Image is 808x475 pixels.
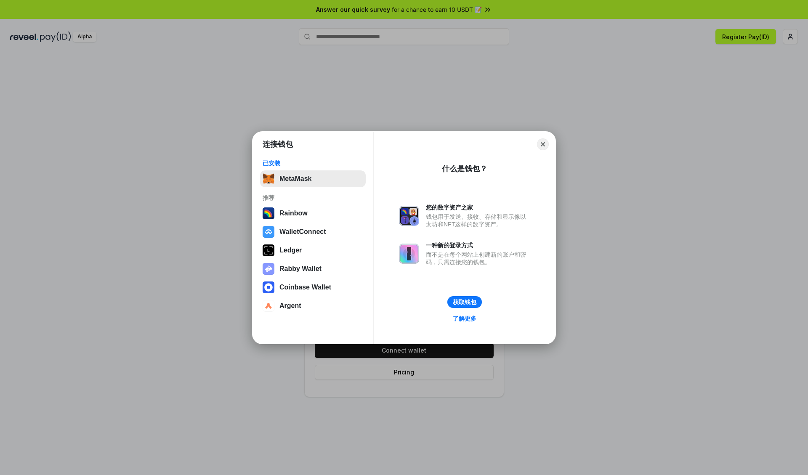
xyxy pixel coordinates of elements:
[260,170,366,187] button: MetaMask
[263,194,363,202] div: 推荐
[279,175,311,183] div: MetaMask
[426,251,530,266] div: 而不是在每个网站上创建新的账户和密码，只需连接您的钱包。
[263,226,274,238] img: svg+xml,%3Csvg%20width%3D%2228%22%20height%3D%2228%22%20viewBox%3D%220%200%2028%2028%22%20fill%3D...
[279,284,331,291] div: Coinbase Wallet
[263,281,274,293] img: svg+xml,%3Csvg%20width%3D%2228%22%20height%3D%2228%22%20viewBox%3D%220%200%2028%2028%22%20fill%3D...
[263,300,274,312] img: svg+xml,%3Csvg%20width%3D%2228%22%20height%3D%2228%22%20viewBox%3D%220%200%2028%2028%22%20fill%3D...
[279,265,322,273] div: Rabby Wallet
[399,244,419,264] img: svg+xml,%3Csvg%20xmlns%3D%22http%3A%2F%2Fwww.w3.org%2F2000%2Fsvg%22%20fill%3D%22none%22%20viewBox...
[263,173,274,185] img: svg+xml,%3Csvg%20fill%3D%22none%22%20height%3D%2233%22%20viewBox%3D%220%200%2035%2033%22%20width%...
[263,207,274,219] img: svg+xml,%3Csvg%20width%3D%22120%22%20height%3D%22120%22%20viewBox%3D%220%200%20120%20120%22%20fil...
[279,210,308,217] div: Rainbow
[426,241,530,249] div: 一种新的登录方式
[263,139,293,149] h1: 连接钱包
[260,279,366,296] button: Coinbase Wallet
[537,138,549,150] button: Close
[260,223,366,240] button: WalletConnect
[260,242,366,259] button: Ledger
[399,206,419,226] img: svg+xml,%3Csvg%20xmlns%3D%22http%3A%2F%2Fwww.w3.org%2F2000%2Fsvg%22%20fill%3D%22none%22%20viewBox...
[263,244,274,256] img: svg+xml,%3Csvg%20xmlns%3D%22http%3A%2F%2Fwww.w3.org%2F2000%2Fsvg%22%20width%3D%2228%22%20height%3...
[279,247,302,254] div: Ledger
[426,204,530,211] div: 您的数字资产之家
[260,205,366,222] button: Rainbow
[453,298,476,306] div: 获取钱包
[263,159,363,167] div: 已安装
[260,297,366,314] button: Argent
[448,313,481,324] a: 了解更多
[426,213,530,228] div: 钱包用于发送、接收、存储和显示像以太坊和NFT这样的数字资产。
[260,260,366,277] button: Rabby Wallet
[279,302,301,310] div: Argent
[442,164,487,174] div: 什么是钱包？
[453,315,476,322] div: 了解更多
[447,296,482,308] button: 获取钱包
[263,263,274,275] img: svg+xml,%3Csvg%20xmlns%3D%22http%3A%2F%2Fwww.w3.org%2F2000%2Fsvg%22%20fill%3D%22none%22%20viewBox...
[279,228,326,236] div: WalletConnect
